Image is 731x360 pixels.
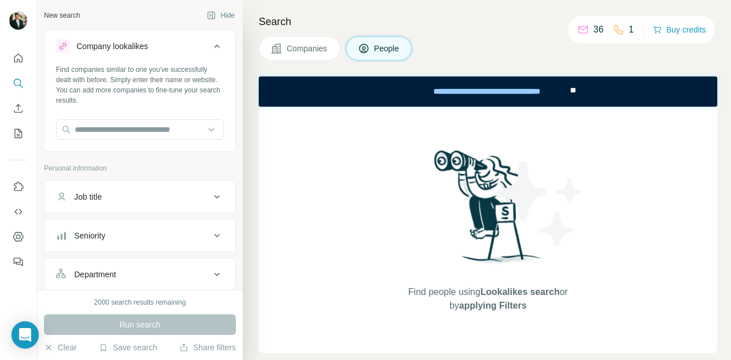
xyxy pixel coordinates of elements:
h4: Search [259,14,717,30]
button: Department [45,261,235,288]
div: Seniority [74,230,105,241]
button: Enrich CSV [9,98,27,119]
button: Buy credits [653,22,706,38]
button: Quick start [9,48,27,68]
div: Open Intercom Messenger [11,321,39,349]
p: 36 [593,23,604,37]
button: Use Surfe API [9,201,27,222]
div: 2000 search results remaining [94,297,186,308]
button: Clear [44,342,77,353]
button: Job title [45,183,235,211]
button: My lists [9,123,27,144]
div: New search [44,10,80,21]
img: Surfe Illustration - Stars [488,152,591,255]
img: Surfe Illustration - Woman searching with binoculars [429,147,548,274]
img: Avatar [9,11,27,30]
button: Feedback [9,252,27,272]
button: Company lookalikes [45,33,235,64]
button: Save search [99,342,157,353]
span: Companies [287,43,328,54]
iframe: Banner [259,76,717,107]
span: Lookalikes search [480,287,560,297]
div: Department [74,269,116,280]
span: People [374,43,400,54]
div: Job title [74,191,102,203]
p: 1 [629,23,634,37]
button: Seniority [45,222,235,249]
button: Share filters [179,342,236,353]
p: Personal information [44,163,236,173]
button: Search [9,73,27,94]
button: Dashboard [9,226,27,247]
span: Find people using or by [396,285,579,313]
span: applying Filters [459,301,527,310]
button: Hide [199,7,243,24]
div: Company lookalikes [77,41,148,52]
button: Use Surfe on LinkedIn [9,176,27,197]
div: Find companies similar to one you've successfully dealt with before. Simply enter their name or w... [56,64,224,106]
